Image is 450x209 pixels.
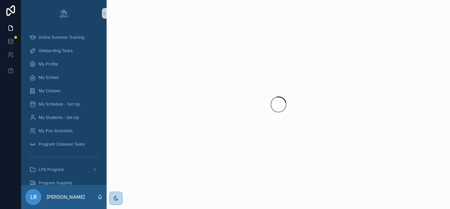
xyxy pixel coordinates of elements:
[25,71,103,83] a: My School
[39,167,64,172] span: LPS Program
[39,128,73,134] span: My Pre-Scientists
[47,194,85,200] p: [PERSON_NAME]
[25,177,103,189] a: Program Supplies
[25,138,103,150] a: Program Closeout Tasks
[59,8,69,19] img: App logo
[25,125,103,137] a: My Pre-Scientists
[39,180,72,186] span: Program Supplies
[25,45,103,57] a: Onboarding Tasks
[25,58,103,70] a: My Profile
[39,142,85,147] span: Program Closeout Tasks
[30,193,37,201] span: LR
[25,98,103,110] a: My Schedule - Set Up
[25,31,103,43] a: Online Summer Training
[39,101,80,107] span: My Schedule - Set Up
[39,61,58,67] span: My Profile
[25,164,103,176] a: LPS Program
[21,27,107,185] div: scrollable content
[25,112,103,124] a: My Students - Set Up
[39,115,79,120] span: My Students - Set Up
[39,35,84,40] span: Online Summer Training
[39,48,73,53] span: Onboarding Tasks
[25,85,103,97] a: My Classes
[39,88,60,93] span: My Classes
[39,75,59,80] span: My School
